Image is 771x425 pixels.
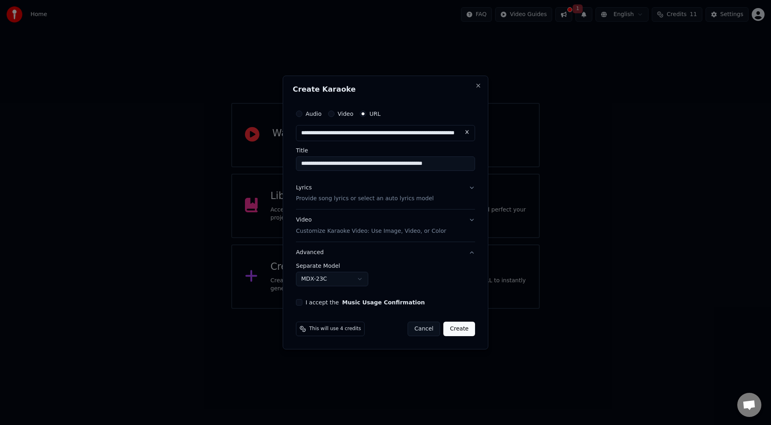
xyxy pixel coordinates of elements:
span: This will use 4 credits [309,326,361,332]
label: URL [369,111,381,117]
div: Lyrics [296,184,312,192]
label: Audio [306,111,322,117]
p: Provide song lyrics or select an auto lyrics model [296,195,434,203]
button: LyricsProvide song lyrics or select an auto lyrics model [296,177,475,209]
div: Advanced [296,263,475,293]
button: Cancel [408,322,440,336]
button: VideoCustomize Karaoke Video: Use Image, Video, or Color [296,210,475,242]
button: I accept the [342,300,425,305]
label: I accept the [306,300,425,305]
p: Customize Karaoke Video: Use Image, Video, or Color [296,227,446,235]
button: Create [443,322,475,336]
label: Title [296,148,475,153]
h2: Create Karaoke [293,86,478,93]
label: Video [338,111,353,117]
label: Separate Model [296,263,475,269]
button: Advanced [296,242,475,263]
div: Video [296,216,446,236]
